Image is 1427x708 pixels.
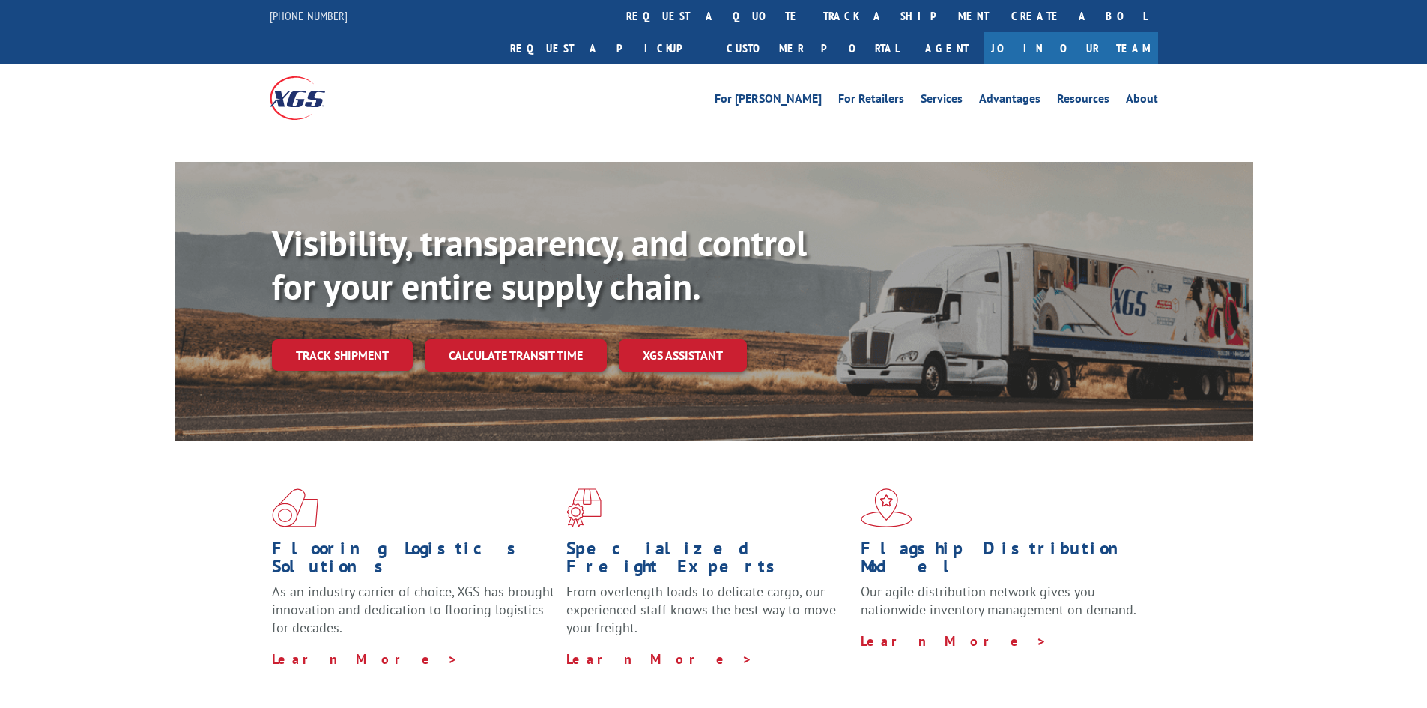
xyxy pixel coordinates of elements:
a: Learn More > [566,650,753,668]
a: Join Our Team [984,32,1158,64]
p: From overlength loads to delicate cargo, our experienced staff knows the best way to move your fr... [566,583,849,650]
span: Our agile distribution network gives you nationwide inventory management on demand. [861,583,1136,618]
a: Calculate transit time [425,339,607,372]
a: [PHONE_NUMBER] [270,8,348,23]
b: Visibility, transparency, and control for your entire supply chain. [272,220,807,309]
a: Advantages [979,93,1040,109]
h1: Flagship Distribution Model [861,539,1144,583]
a: Request a pickup [499,32,715,64]
h1: Flooring Logistics Solutions [272,539,555,583]
a: For [PERSON_NAME] [715,93,822,109]
a: For Retailers [838,93,904,109]
a: Learn More > [861,632,1047,650]
a: Customer Portal [715,32,910,64]
h1: Specialized Freight Experts [566,539,849,583]
a: Services [921,93,963,109]
img: xgs-icon-total-supply-chain-intelligence-red [272,488,318,527]
a: Agent [910,32,984,64]
img: xgs-icon-flagship-distribution-model-red [861,488,912,527]
a: About [1126,93,1158,109]
a: Track shipment [272,339,413,371]
a: Resources [1057,93,1109,109]
span: As an industry carrier of choice, XGS has brought innovation and dedication to flooring logistics... [272,583,554,636]
a: XGS ASSISTANT [619,339,747,372]
a: Learn More > [272,650,458,668]
img: xgs-icon-focused-on-flooring-red [566,488,602,527]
